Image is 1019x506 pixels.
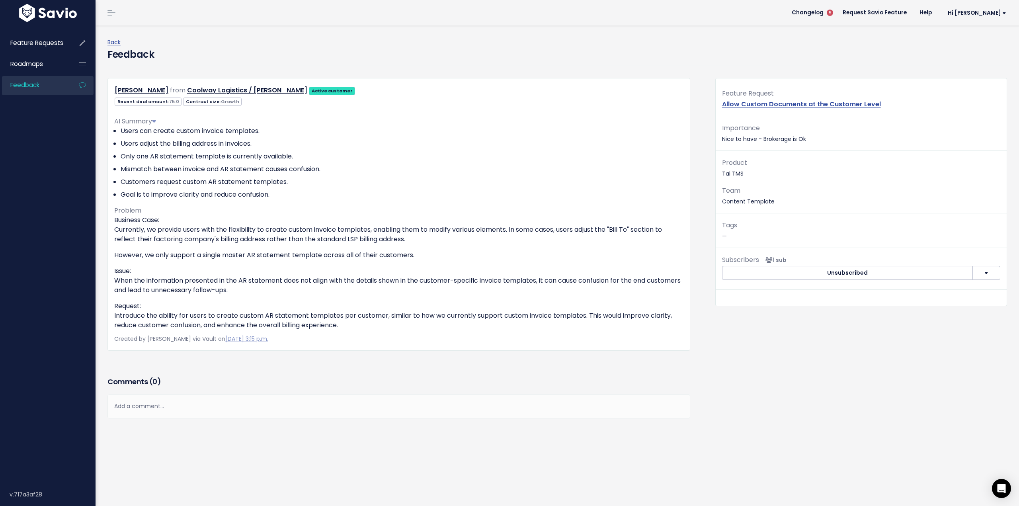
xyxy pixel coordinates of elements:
[107,376,690,387] h3: Comments ( )
[722,157,1000,179] p: Tai TMS
[221,98,239,105] span: Growth
[722,123,760,133] span: Importance
[722,158,747,167] span: Product
[187,86,307,95] a: Coolway Logistics / [PERSON_NAME]
[836,7,913,19] a: Request Savio Feature
[10,60,43,68] span: Roadmaps
[17,4,79,22] img: logo-white.9d6f32f41409.svg
[722,89,774,98] span: Feature Request
[115,86,168,95] a: [PERSON_NAME]
[121,152,683,161] li: Only one AR statement template is currently available.
[114,266,683,295] p: Issue: When the information presented in the AR statement does not align with the details shown i...
[722,185,1000,207] p: Content Template
[114,206,141,215] span: Problem
[114,215,683,244] p: Business Case: Currently, we provide users with the flexibility to create custom invoice template...
[107,47,154,62] h4: Feedback
[121,190,683,199] li: Goal is to improve clarity and reduce confusion.
[722,220,1000,241] p: —
[722,100,881,109] a: Allow Custom Documents at the Customer Level
[938,7,1013,19] a: Hi [PERSON_NAME]
[827,10,833,16] span: 5
[114,250,683,260] p: However, we only support a single master AR statement template across all of their customers.
[913,7,938,19] a: Help
[722,186,740,195] span: Team
[10,484,96,505] div: v.717a3af28
[114,301,683,330] p: Request: Introduce the ability for users to create custom AR statement templates per customer, si...
[121,164,683,174] li: Mismatch between invoice and AR statement causes confusion.
[948,10,1006,16] span: Hi [PERSON_NAME]
[107,395,690,418] div: Add a comment...
[170,86,185,95] span: from
[722,255,759,264] span: Subscribers
[2,76,66,94] a: Feedback
[152,377,157,387] span: 0
[792,10,824,16] span: Changelog
[169,98,179,105] span: 75.0
[114,335,268,343] span: Created by [PERSON_NAME] via Vault on
[115,98,182,106] span: Recent deal amount:
[107,38,121,46] a: Back
[10,81,39,89] span: Feedback
[225,335,268,343] a: [DATE] 3:15 p.m.
[183,98,242,106] span: Contract size:
[992,479,1011,498] div: Open Intercom Messenger
[121,139,683,148] li: Users adjust the billing address in invoices.
[10,39,63,47] span: Feature Requests
[762,256,787,264] span: <p><strong>Subscribers</strong><br><br> - Daniel Ruiz<br> </p>
[2,55,66,73] a: Roadmaps
[722,266,973,280] button: Unsubscribed
[114,117,156,126] span: AI Summary
[2,34,66,52] a: Feature Requests
[722,221,737,230] span: Tags
[722,123,1000,144] p: Nice to have - Brokerage is Ok
[121,126,683,136] li: Users can create custom invoice templates.
[312,88,353,94] strong: Active customer
[121,177,683,187] li: Customers request custom AR statement templates.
